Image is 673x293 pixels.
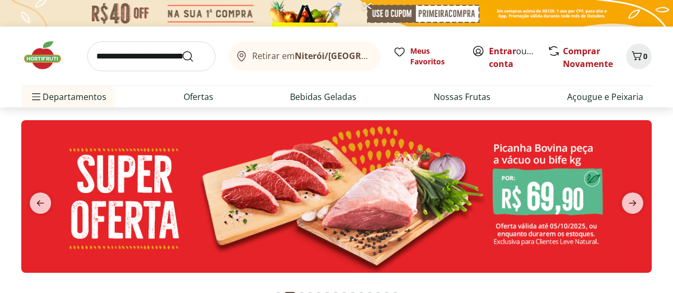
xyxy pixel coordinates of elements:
[184,90,213,103] a: Ofertas
[252,51,370,61] span: Retirar em
[21,192,60,214] button: previous
[228,41,380,71] button: Retirar emNiterói/[GEOGRAPHIC_DATA]
[21,120,652,273] img: super oferta
[567,90,643,103] a: Açougue e Peixaria
[290,90,356,103] a: Bebidas Geladas
[626,44,652,69] button: Carrinho
[30,84,106,110] span: Departamentos
[21,39,74,71] img: Hortifruti
[295,50,416,62] b: Niterói/[GEOGRAPHIC_DATA]
[393,46,459,67] a: Meus Favoritos
[489,45,536,70] span: ou
[489,45,516,57] a: Entrar
[181,50,207,63] button: Submit Search
[613,192,652,214] button: next
[643,51,647,61] span: 0
[30,84,43,110] button: Menu
[434,90,491,103] a: Nossas Frutas
[87,41,215,71] input: search
[489,45,547,70] a: Criar conta
[563,45,613,70] a: Comprar Novamente
[410,46,459,67] span: Meus Favoritos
